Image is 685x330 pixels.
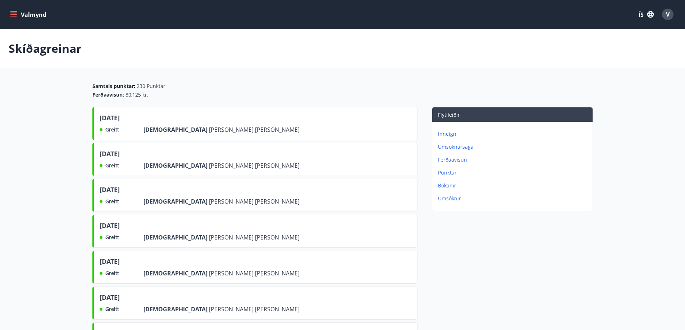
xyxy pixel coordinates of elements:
[9,41,82,56] font: Skíðagreinar
[438,143,474,150] font: Umsóknarsaga
[134,83,135,89] font: :
[666,10,670,18] font: V
[209,233,300,241] font: [PERSON_NAME] [PERSON_NAME]
[143,233,207,241] font: [DEMOGRAPHIC_DATA]
[105,126,119,133] font: Greitt
[100,149,120,158] font: [DATE]
[137,83,145,89] font: 230
[92,83,134,89] font: Samtals punktar
[209,126,300,134] font: [PERSON_NAME] [PERSON_NAME]
[105,198,119,205] font: Greitt
[21,11,46,19] font: Valmynd
[105,162,119,169] font: Greitt
[100,293,120,302] font: [DATE]
[209,197,300,205] font: [PERSON_NAME] [PERSON_NAME]
[125,91,149,98] font: 80,125 kr.
[92,91,123,98] font: Ferðaávísun
[100,221,120,230] font: [DATE]
[143,126,207,134] font: [DEMOGRAPHIC_DATA]
[143,269,207,277] font: [DEMOGRAPHIC_DATA]
[209,305,300,313] font: [PERSON_NAME] [PERSON_NAME]
[9,8,49,21] button: matseðill
[635,8,658,21] button: ÍS
[100,185,120,194] font: [DATE]
[438,156,467,163] font: Ferðaávísun
[438,130,456,137] font: Inneign
[143,162,207,169] font: [DEMOGRAPHIC_DATA]
[659,6,676,23] button: V
[143,305,207,313] font: [DEMOGRAPHIC_DATA]
[123,91,124,98] font: :
[143,197,207,205] font: [DEMOGRAPHIC_DATA]
[100,257,120,266] font: [DATE]
[105,234,119,241] font: Greitt
[147,83,165,89] font: Punktar
[438,111,460,118] font: Flýtileiðir
[438,195,461,202] font: Umsóknir
[209,269,300,277] font: [PERSON_NAME] [PERSON_NAME]
[105,306,119,312] font: Greitt
[639,11,644,19] font: ÍS
[438,169,457,176] font: Punktar
[438,182,456,189] font: Bókanir
[100,113,120,122] font: [DATE]
[105,270,119,276] font: Greitt
[209,162,300,169] font: [PERSON_NAME] [PERSON_NAME]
